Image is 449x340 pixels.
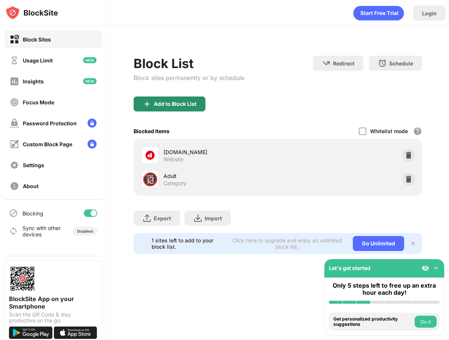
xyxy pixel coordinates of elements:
img: block-on.svg [10,35,19,44]
div: Focus Mode [23,99,54,105]
img: settings-off.svg [10,160,19,170]
div: Click here to upgrade and enjoy an unlimited block list. [230,237,344,250]
img: blocking-icon.svg [9,209,18,218]
div: Block Sites [23,36,51,43]
img: favicons [146,151,155,160]
div: 1 sites left to add to your block list. [152,237,226,250]
div: Website [164,156,183,163]
img: sync-icon.svg [9,227,18,236]
div: Get personalized productivity suggestions [333,316,413,327]
div: About [23,183,39,189]
div: Login [422,10,437,16]
img: insights-off.svg [10,77,19,86]
div: Only 5 steps left to free up an extra hour each day! [329,282,440,296]
img: new-icon.svg [83,57,97,63]
div: Usage Limit [23,57,53,64]
div: Custom Block Page [23,141,72,147]
img: about-off.svg [10,181,19,191]
div: Sync with other devices [22,225,61,238]
img: focus-off.svg [10,98,19,107]
div: Go Unlimited [353,236,404,251]
div: Block List [134,56,244,71]
img: eye-not-visible.svg [422,264,429,272]
button: Do it [415,316,437,328]
img: options-page-qr-code.png [9,265,36,292]
img: logo-blocksite.svg [5,5,58,20]
div: Blocking [22,210,43,217]
div: Whitelist mode [370,128,408,134]
img: download-on-the-app-store.svg [54,327,97,339]
div: Schedule [389,60,413,67]
img: lock-menu.svg [88,119,97,128]
div: Settings [23,162,44,168]
div: Disabled [77,229,93,233]
div: Category [164,180,186,187]
div: Insights [23,78,44,85]
img: omni-setup-toggle.svg [432,264,440,272]
div: Block sites permanently or by schedule [134,74,244,82]
div: Redirect [333,60,354,67]
img: lock-menu.svg [88,140,97,148]
div: Export [154,215,171,221]
div: 🔞 [142,172,158,187]
img: get-it-on-google-play.svg [9,327,52,339]
div: Blocked Items [134,128,169,134]
div: Let's get started [329,265,370,271]
div: Password Protection [23,120,77,126]
div: Import [205,215,222,221]
img: new-icon.svg [83,78,97,84]
div: animation [353,6,404,21]
img: password-protection-off.svg [10,119,19,128]
div: Add to Block List [154,101,196,107]
div: [DOMAIN_NAME] [164,148,278,156]
div: Adult [164,172,278,180]
div: BlockSite App on your Smartphone [9,295,97,310]
div: Scan the QR Code & stay productive on the go [9,312,97,324]
img: time-usage-off.svg [10,56,19,65]
img: x-button.svg [410,241,416,246]
img: customize-block-page-off.svg [10,140,19,149]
